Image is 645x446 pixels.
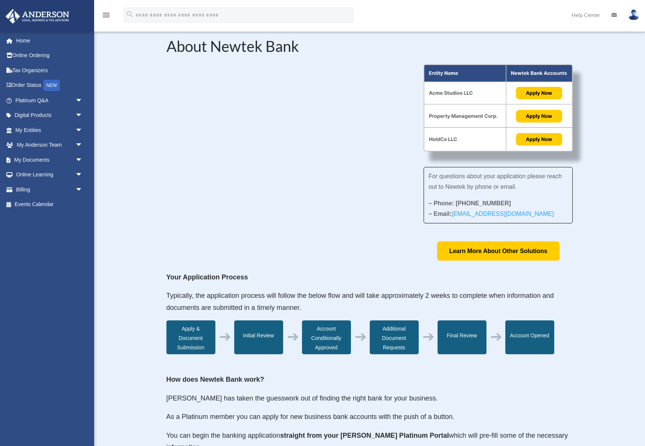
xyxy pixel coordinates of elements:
[428,173,562,190] span: For questions about your application please reach out to Newtek by phone or email.
[428,200,511,206] strong: – Phone: [PHONE_NUMBER]
[5,182,94,197] a: Billingarrow_drop_down
[166,39,573,58] h2: About Newtek Bank
[75,182,90,197] span: arrow_drop_down
[166,376,264,383] strong: How does Newtek Bank work?
[355,332,367,341] div: ➔
[370,320,419,354] div: Additional Document Requests
[437,241,560,261] a: Learn More About Other Solutions
[424,64,573,152] img: About Partnership Graphic (3)
[302,320,351,354] div: Account Conditionally Approved
[102,13,111,20] a: menu
[5,108,94,123] a: Digital Productsarrow_drop_down
[126,10,134,18] i: search
[5,167,94,182] a: Online Learningarrow_drop_down
[3,9,72,24] img: Anderson Advisors Platinum Portal
[422,332,435,341] div: ➔
[219,332,231,341] div: ➔
[451,211,554,221] a: [EMAIL_ADDRESS][DOMAIN_NAME]
[75,108,90,123] span: arrow_drop_down
[166,393,573,411] p: [PERSON_NAME] has taken the guesswork out of finding the right bank for your business.
[5,33,94,48] a: Home
[5,63,94,78] a: Tax Organizers
[166,292,554,311] span: Typically, the application process will follow the below flow and will take approximately 2 weeks...
[102,11,111,20] i: menu
[5,152,94,167] a: My Documentsarrow_drop_down
[166,320,215,354] div: Apply & Document Submission
[5,93,94,108] a: Platinum Q&Aarrow_drop_down
[75,93,90,108] span: arrow_drop_down
[234,320,283,354] div: Initial Review
[5,48,94,63] a: Online Ordering
[280,432,449,439] strong: straight from your [PERSON_NAME] Platinum Portal
[166,273,248,281] strong: Your Application Process
[5,78,94,93] a: Order StatusNEW
[490,332,502,341] div: ➔
[428,211,554,217] strong: – Email:
[43,80,60,91] div: NEW
[75,138,90,153] span: arrow_drop_down
[5,123,94,138] a: My Entitiesarrow_drop_down
[5,197,94,212] a: Events Calendar
[438,320,486,354] div: Final Review
[75,167,90,183] span: arrow_drop_down
[5,138,94,153] a: My Anderson Teamarrow_drop_down
[166,411,573,430] p: As a Platinum member you can apply for new business bank accounts with the push of a button.
[75,152,90,168] span: arrow_drop_down
[505,320,554,354] div: Account Opened
[287,332,299,341] div: ➔
[75,123,90,138] span: arrow_drop_down
[628,9,639,20] img: User Pic
[166,64,401,196] iframe: NewtekOne and Newtek Bank's Partnership with Anderson Advisors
